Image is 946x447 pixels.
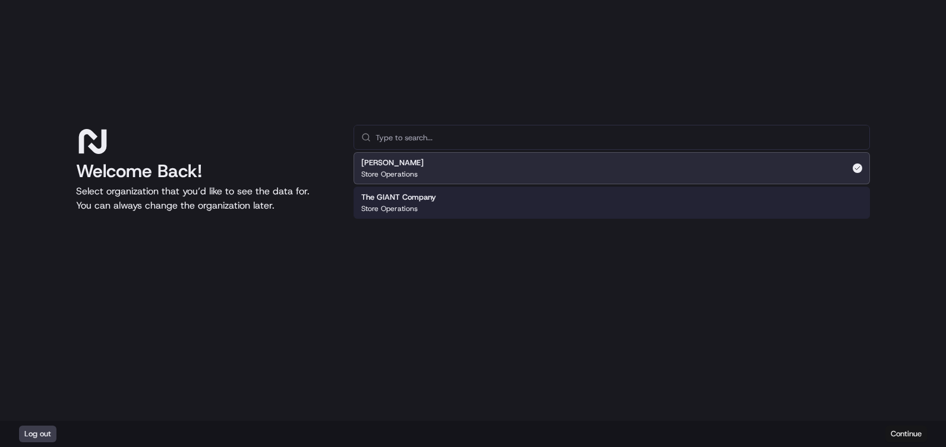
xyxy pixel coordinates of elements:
[361,192,436,203] h2: The GIANT Company
[361,158,424,168] h2: [PERSON_NAME]
[76,184,335,213] p: Select organization that you’d like to see the data for. You can always change the organization l...
[361,204,418,213] p: Store Operations
[376,125,862,149] input: Type to search...
[361,169,418,179] p: Store Operations
[19,426,56,442] button: Log out
[885,426,927,442] button: Continue
[76,160,335,182] h1: Welcome Back!
[354,150,870,221] div: Suggestions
